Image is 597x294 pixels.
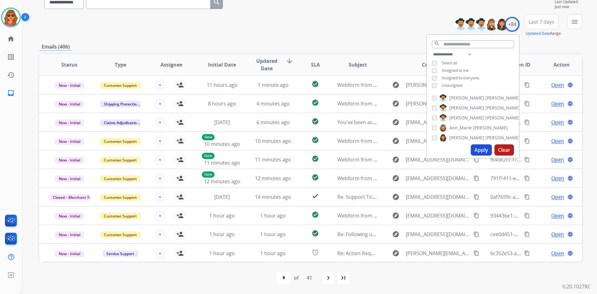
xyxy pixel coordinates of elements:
span: 10 minutes ago [255,138,291,144]
span: Re: Action Required: You've been assigned a new service order: 0b3290cc-a79d-4f6d-8d9c-8568335e3b8e [337,250,581,257]
mat-icon: person_add [176,119,184,126]
span: Customer Support [100,138,141,145]
span: 12 minutes ago [204,178,240,185]
mat-icon: content_copy [524,194,530,200]
mat-icon: content_copy [474,175,479,181]
p: New [202,171,215,178]
mat-icon: content_copy [524,101,530,106]
mat-icon: language [567,194,573,200]
span: Open [551,100,564,107]
mat-icon: content_copy [524,157,530,162]
span: 1 hour ago [209,231,235,238]
mat-icon: check_circle [312,211,319,218]
mat-icon: check [312,192,319,200]
mat-icon: language [567,175,573,181]
span: [EMAIL_ADDRESS][DOMAIN_NAME] [406,156,470,163]
button: Last 7 days [525,14,558,29]
mat-icon: search [434,41,440,46]
span: + [159,231,161,238]
span: [EMAIL_ADDRESS][DOMAIN_NAME] [406,119,470,126]
span: [PERSON_NAME][EMAIL_ADDRESS][PERSON_NAME][DOMAIN_NAME] [406,100,470,107]
mat-icon: language [567,157,573,162]
span: + [159,156,161,163]
span: Customer Support [100,231,141,238]
mat-icon: language [567,231,573,237]
mat-icon: content_copy [524,82,530,88]
span: New - Initial [55,101,84,107]
span: [PERSON_NAME] [485,105,520,111]
span: 11 hours ago [207,82,238,88]
mat-icon: person_add [176,100,184,107]
mat-icon: language [567,82,573,88]
span: Open [551,212,564,219]
mat-icon: content_copy [524,231,530,237]
img: avatar [2,9,20,26]
span: 11 minutes ago [204,159,240,166]
mat-icon: explore [392,231,400,238]
span: New - Initial [55,250,84,257]
span: 10 minutes ago [204,141,240,147]
span: Webform from [PERSON_NAME][EMAIL_ADDRESS][DOMAIN_NAME] on [DATE] [337,82,517,88]
button: + [154,97,166,110]
mat-icon: check_circle [312,118,319,125]
span: Ann_Marie [449,125,472,131]
span: [EMAIL_ADDRESS][DOMAIN_NAME] [406,193,470,201]
span: + [159,119,161,126]
span: f640e2cc-f76e-439c-b2fe-4010c9d29c73 [490,156,581,163]
mat-icon: check_circle [312,174,319,181]
span: Assigned to me [442,68,469,73]
span: You've been assigned a new service order: 9f59f99a-5a52-42ec-b2b8-e8597e7817c8 [337,119,531,126]
mat-icon: content_copy [524,213,530,218]
mat-icon: content_copy [474,157,479,162]
span: Open [551,156,564,163]
span: New - Initial [55,82,84,89]
span: Customer Support [100,157,141,163]
span: 1 hour ago [209,250,235,257]
span: 1 hour ago [209,212,235,219]
span: 934436e1-add7-43d2-92cb-4bdfce05563d [490,212,586,219]
button: + [154,191,166,203]
span: Open [551,250,564,257]
mat-icon: content_copy [474,231,479,237]
p: New [202,153,215,159]
mat-icon: person_add [176,156,184,163]
span: Assignee [160,61,182,68]
span: Webform from [EMAIL_ADDRESS][DOMAIN_NAME] on [DATE] [337,156,478,163]
span: Webform from [EMAIL_ADDRESS][DOMAIN_NAME] on [DATE] [337,212,478,219]
mat-icon: explore [392,250,400,257]
mat-icon: explore [392,81,400,89]
span: 11 minutes ago [255,156,291,163]
mat-icon: home [7,35,15,43]
span: Webform from [PERSON_NAME][EMAIL_ADDRESS][PERSON_NAME][DOMAIN_NAME] on [DATE] [337,100,555,107]
span: 1 hour ago [260,250,286,257]
span: [PERSON_NAME] [449,95,484,101]
span: [EMAIL_ADDRESS][DOMAIN_NAME] [406,175,470,182]
mat-icon: language [567,119,573,125]
button: + [154,79,166,91]
span: 1 minute ago [258,82,289,88]
span: [EMAIL_ADDRESS][DOMAIN_NAME] [406,137,470,145]
button: + [154,116,166,128]
mat-icon: last_page [340,274,347,282]
span: Customer [422,61,446,68]
span: 8 hours ago [208,100,236,107]
mat-icon: language [567,213,573,218]
span: Open [551,137,564,145]
button: + [154,247,166,259]
span: + [159,250,161,257]
button: + [154,135,166,147]
mat-icon: language [567,101,573,106]
span: [PERSON_NAME] [485,135,520,141]
span: Open [551,175,564,182]
p: Emails (406) [39,43,72,51]
span: New - Initial [55,157,84,163]
span: Service Support [103,250,138,257]
span: [PERSON_NAME] [449,105,484,111]
span: Customer Support [100,82,141,89]
mat-icon: alarm [312,249,319,256]
mat-icon: explore [392,156,400,163]
button: Updated Date [526,31,550,36]
mat-icon: content_copy [474,250,479,256]
div: 41 [302,272,317,284]
mat-icon: content_copy [524,250,530,256]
